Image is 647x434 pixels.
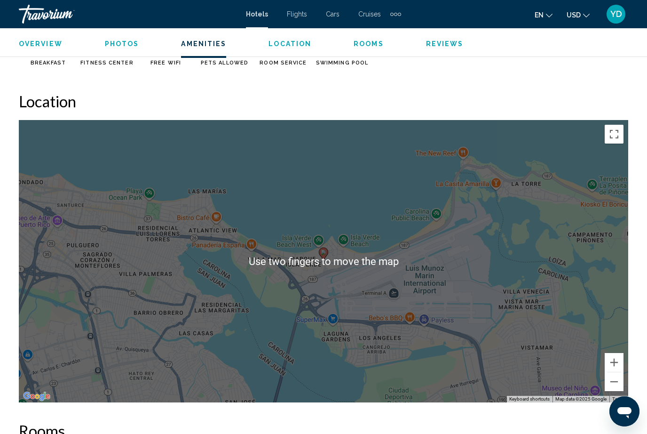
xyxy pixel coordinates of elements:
[609,396,639,426] iframe: Button to launch messaging window
[105,40,139,48] button: Photos
[535,8,552,22] button: Change language
[19,40,63,48] button: Overview
[181,40,226,48] button: Amenities
[326,10,339,18] a: Cars
[567,11,581,19] span: USD
[354,40,384,48] button: Rooms
[605,372,623,391] button: Zoom out
[610,9,622,19] span: YD
[19,5,237,24] a: Travorium
[509,396,550,402] button: Keyboard shortcuts
[612,396,625,402] a: Terms
[268,40,311,48] button: Location
[316,60,368,66] span: Swimming Pool
[567,8,590,22] button: Change currency
[201,60,248,66] span: Pets Allowed
[21,390,52,402] a: Open this area in Google Maps (opens a new window)
[80,60,133,66] span: Fitness Center
[31,60,66,66] span: Breakfast
[390,7,401,22] button: Extra navigation items
[246,10,268,18] a: Hotels
[21,390,52,402] img: Google
[535,11,544,19] span: en
[604,4,628,24] button: User Menu
[150,60,181,66] span: Free WiFi
[287,10,307,18] a: Flights
[605,125,623,144] button: Toggle fullscreen view
[426,40,464,48] button: Reviews
[260,60,307,66] span: Room Service
[358,10,381,18] a: Cruises
[19,92,628,111] h2: Location
[605,353,623,372] button: Zoom in
[555,396,607,402] span: Map data ©2025 Google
